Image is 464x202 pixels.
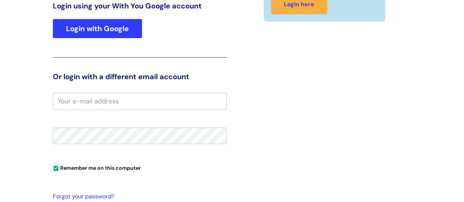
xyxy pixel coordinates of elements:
div: You can uncheck this option if you're logging in from a shared device [53,162,227,173]
a: Forgot your password? [53,191,223,202]
h3: Login using your With You Google account [53,1,227,10]
label: Remember me on this computer [53,163,141,171]
input: Remember me on this computer [54,166,58,171]
input: Your e-mail address [53,93,227,110]
a: Login with Google [53,19,142,38]
h3: Or login with a different email account [53,72,227,81]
